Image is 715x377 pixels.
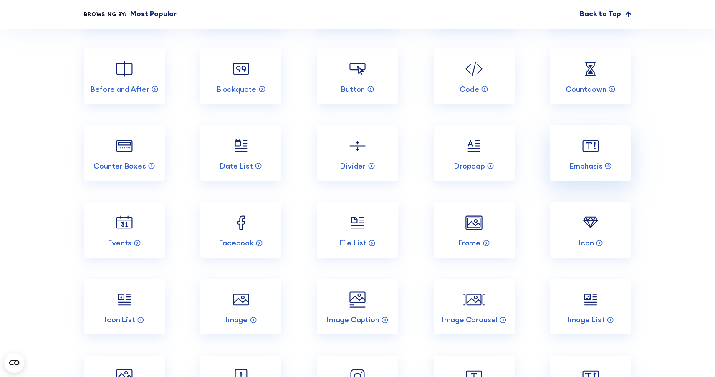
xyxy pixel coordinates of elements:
p: Image [225,315,248,324]
img: Icon [580,212,601,233]
div: Browsing by: [84,10,126,18]
p: Icon [578,238,594,248]
a: Back to Top [580,9,631,20]
img: Blockquote [230,58,252,79]
img: Frame [463,212,485,233]
p: Date List [220,161,253,171]
a: Before and After [84,48,165,104]
a: Date List [200,125,281,181]
p: Image Caption [326,315,379,324]
img: Emphasis [580,135,601,157]
a: File List [317,202,398,258]
a: Countdown [550,48,631,104]
p: Most Popular [130,9,177,20]
img: Divider [347,135,368,157]
img: Image Carousel [463,289,485,310]
a: Image [200,279,281,334]
p: Dropcap [454,161,485,171]
img: Events [114,212,135,233]
p: Icon List [104,315,135,324]
p: Facebook [219,238,254,248]
img: Before and After [114,58,135,79]
p: Emphasis [569,161,603,171]
iframe: Chat Widget [565,280,715,377]
a: Code [434,48,515,104]
a: Image Caption [317,279,398,334]
p: Events [108,238,131,248]
p: Before and After [90,84,149,94]
p: Back to Top [580,9,621,20]
a: Image Carousel [434,279,515,334]
p: Button [341,84,365,94]
a: Icon List [84,279,165,334]
button: Open CMP widget [4,353,24,373]
a: Dropcap [434,125,515,181]
a: Button [317,48,398,104]
a: Icon [550,202,631,258]
img: Image Caption [347,289,368,310]
a: Counter Boxes [84,125,165,181]
p: Code [460,84,479,94]
a: Blockquote [200,48,281,104]
a: Facebook [200,202,281,258]
img: Button [347,58,368,79]
img: Date List [230,135,252,157]
img: Dropcap [463,135,485,157]
img: Counter Boxes [114,135,135,157]
img: Image [230,289,252,310]
p: Image Carousel [442,315,497,324]
p: Divider [340,161,366,171]
a: Emphasis [550,125,631,181]
img: Icon List [114,289,135,310]
a: Divider [317,125,398,181]
a: Frame [434,202,515,258]
a: Events [84,202,165,258]
img: Facebook [230,212,252,233]
p: Counter Boxes [93,161,146,171]
img: File List [347,212,368,233]
p: File List [339,238,366,248]
p: Blockquote [216,84,256,94]
img: Countdown [580,58,601,79]
a: Image List [550,279,631,334]
p: Frame [458,238,480,248]
p: Countdown [566,84,606,94]
img: Code [463,58,485,79]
